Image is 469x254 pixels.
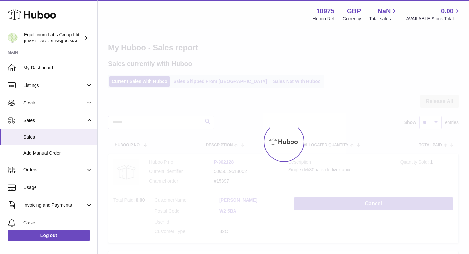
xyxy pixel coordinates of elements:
div: Huboo Ref [313,16,334,22]
a: 0.00 AVAILABLE Stock Total [406,7,461,22]
strong: 10975 [316,7,334,16]
span: Sales [23,134,92,140]
span: AVAILABLE Stock Total [406,16,461,22]
span: My Dashboard [23,65,92,71]
span: Invoicing and Payments [23,202,86,208]
span: Cases [23,220,92,226]
span: Listings [23,82,86,88]
div: Equilibrium Labs Group Ltd [24,32,83,44]
div: Currency [343,16,361,22]
span: [EMAIL_ADDRESS][DOMAIN_NAME] [24,38,96,43]
span: Stock [23,100,86,106]
img: huboo@equilibriumlabs.com [8,33,18,43]
a: NaN Total sales [369,7,398,22]
span: NaN [377,7,391,16]
span: Usage [23,184,92,191]
span: Sales [23,118,86,124]
span: Total sales [369,16,398,22]
span: Orders [23,167,86,173]
span: 0.00 [441,7,454,16]
a: Log out [8,230,90,241]
span: Add Manual Order [23,150,92,156]
strong: GBP [347,7,361,16]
